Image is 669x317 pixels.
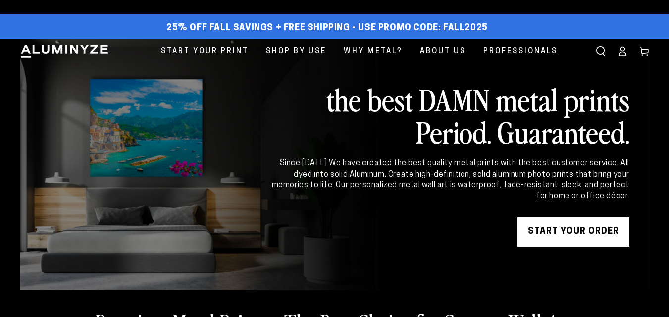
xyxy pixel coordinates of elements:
[20,44,109,59] img: Aluminyze
[154,39,256,64] a: Start Your Print
[336,39,410,64] a: Why Metal?
[270,83,629,148] h2: the best DAMN metal prints Period. Guaranteed.
[161,45,249,58] span: Start Your Print
[266,45,326,58] span: Shop By Use
[412,39,473,64] a: About Us
[420,45,466,58] span: About Us
[476,39,565,64] a: Professionals
[517,217,629,247] a: START YOUR Order
[344,45,403,58] span: Why Metal?
[258,39,334,64] a: Shop By Use
[590,41,612,62] summary: Search our site
[270,158,629,202] div: Since [DATE] We have created the best quality metal prints with the best customer service. All dy...
[483,45,558,58] span: Professionals
[166,23,488,34] span: 25% off FALL Savings + Free Shipping - Use Promo Code: FALL2025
